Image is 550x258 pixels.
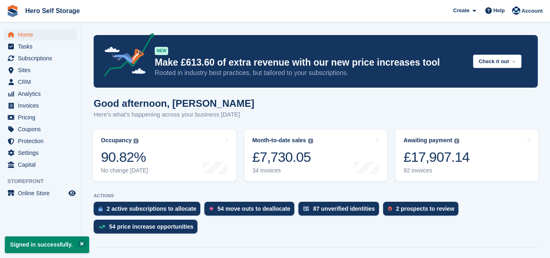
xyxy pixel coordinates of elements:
[4,135,77,147] a: menu
[4,187,77,199] a: menu
[18,41,67,52] span: Tasks
[18,29,67,40] span: Home
[4,112,77,123] a: menu
[403,167,469,174] div: 92 invoices
[4,159,77,170] a: menu
[4,41,77,52] a: menu
[395,130,539,181] a: Awaiting payment £17,907.14 92 invoices
[522,7,543,15] span: Account
[7,177,81,185] span: Storefront
[18,64,67,76] span: Sites
[18,123,67,135] span: Coupons
[99,225,105,229] img: price_increase_opportunities-93ffe204e8149a01c8c9dc8f82e8f89637d9d84a8eef4429ea346261dce0b2c0.svg
[252,167,313,174] div: 34 invoices
[134,139,138,143] img: icon-info-grey-7440780725fd019a000dd9b08b2336e03edf1995a4989e88bcd33f0948082b44.svg
[101,167,148,174] div: No change [DATE]
[155,57,467,68] p: Make £613.60 of extra revenue with our new price increases tool
[4,64,77,76] a: menu
[303,206,309,211] img: verify_identity-adf6edd0f0f0b5bbfe63781bf79b02c33cf7c696d77639b501bdc392416b5a36.svg
[94,220,202,238] a: 54 price increase opportunities
[298,202,383,220] a: 87 unverified identities
[97,33,154,79] img: price-adjustments-announcement-icon-8257ccfd72463d97f412b2fc003d46551f7dbcb40ab6d574587a9cd5c0d94...
[313,205,375,212] div: 87 unverified identities
[18,76,67,88] span: CRM
[18,112,67,123] span: Pricing
[18,88,67,99] span: Analytics
[244,130,388,181] a: Month-to-date sales £7,730.05 34 invoices
[4,123,77,135] a: menu
[454,139,459,143] img: icon-info-grey-7440780725fd019a000dd9b08b2336e03edf1995a4989e88bcd33f0948082b44.svg
[18,53,67,64] span: Subscriptions
[155,68,467,77] p: Rooted in industry best practices, but tailored to your subscriptions.
[107,205,196,212] div: 2 active subscriptions to allocate
[4,88,77,99] a: menu
[396,205,454,212] div: 2 prospects to review
[209,206,213,211] img: move_outs_to_deallocate_icon-f764333ba52eb49d3ac5e1228854f67142a1ed5810a6f6cc68b1a99e826820c5.svg
[4,100,77,111] a: menu
[512,7,520,15] img: Holly Budge
[18,187,67,199] span: Online Store
[7,5,19,17] img: stora-icon-8386f47178a22dfd0bd8f6a31ec36ba5ce8667c1dd55bd0f319d3a0aa187defe.svg
[4,29,77,40] a: menu
[453,7,469,15] span: Create
[4,76,77,88] a: menu
[93,130,236,181] a: Occupancy 90.82% No change [DATE]
[18,159,67,170] span: Capital
[18,147,67,159] span: Settings
[99,206,103,212] img: active_subscription_to_allocate_icon-d502201f5373d7db506a760aba3b589e785aa758c864c3986d89f69b8ff3...
[217,205,290,212] div: 54 move outs to deallocate
[94,202,204,220] a: 2 active subscriptions to allocate
[109,223,193,230] div: 54 price increase opportunities
[4,147,77,159] a: menu
[94,98,254,109] h1: Good afternoon, [PERSON_NAME]
[5,236,89,253] p: Signed in successfully.
[473,55,522,68] button: Check it out →
[67,188,77,198] a: Preview store
[403,137,452,144] div: Awaiting payment
[101,137,131,144] div: Occupancy
[155,47,168,55] div: NEW
[383,202,462,220] a: 2 prospects to review
[493,7,505,15] span: Help
[22,4,83,18] a: Hero Self Storage
[4,53,77,64] a: menu
[252,137,306,144] div: Month-to-date sales
[252,149,313,165] div: £7,730.05
[403,149,469,165] div: £17,907.14
[101,149,148,165] div: 90.82%
[94,110,254,119] p: Here's what's happening across your business [DATE]
[18,100,67,111] span: Invoices
[94,193,538,198] p: ACTIONS
[204,202,298,220] a: 54 move outs to deallocate
[388,206,392,211] img: prospect-51fa495bee0391a8d652442698ab0144808aea92771e9ea1ae160a38d050c398.svg
[308,139,313,143] img: icon-info-grey-7440780725fd019a000dd9b08b2336e03edf1995a4989e88bcd33f0948082b44.svg
[18,135,67,147] span: Protection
